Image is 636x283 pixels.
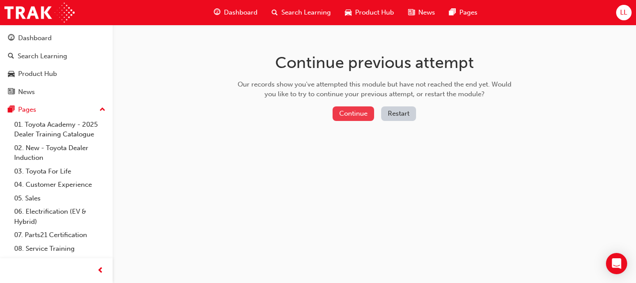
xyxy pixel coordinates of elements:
a: 01. Toyota Academy - 2025 Dealer Training Catalogue [11,118,109,141]
a: 05. Sales [11,192,109,205]
a: 08. Service Training [11,242,109,256]
h1: Continue previous attempt [235,53,515,72]
span: guage-icon [214,7,220,18]
button: Restart [381,106,416,121]
a: Dashboard [4,30,109,46]
a: Search Learning [4,48,109,64]
button: Continue [333,106,374,121]
a: 04. Customer Experience [11,178,109,192]
span: news-icon [408,7,415,18]
div: Product Hub [18,69,57,79]
div: Pages [18,105,36,115]
span: Dashboard [224,8,257,18]
a: 02. New - Toyota Dealer Induction [11,141,109,165]
span: car-icon [345,7,352,18]
a: 03. Toyota For Life [11,165,109,178]
div: Search Learning [18,51,67,61]
button: Pages [4,102,109,118]
span: Pages [459,8,477,18]
span: prev-icon [97,265,104,276]
div: Dashboard [18,33,52,43]
span: Search Learning [281,8,331,18]
span: news-icon [8,88,15,96]
span: guage-icon [8,34,15,42]
a: News [4,84,109,100]
a: car-iconProduct Hub [338,4,401,22]
span: Product Hub [355,8,394,18]
a: pages-iconPages [442,4,485,22]
a: search-iconSearch Learning [265,4,338,22]
span: News [418,8,435,18]
div: News [18,87,35,97]
span: LL [620,8,627,18]
a: 06. Electrification (EV & Hybrid) [11,205,109,228]
a: 09. Technical Training [11,255,109,269]
span: search-icon [272,7,278,18]
span: up-icon [99,104,106,116]
span: search-icon [8,53,14,60]
div: Open Intercom Messenger [606,253,627,274]
button: LL [616,5,632,20]
img: Trak [4,3,75,23]
span: car-icon [8,70,15,78]
a: Product Hub [4,66,109,82]
span: pages-icon [8,106,15,114]
a: 07. Parts21 Certification [11,228,109,242]
span: pages-icon [449,7,456,18]
div: Our records show you've attempted this module but have not reached the end yet. Would you like to... [235,79,515,99]
a: news-iconNews [401,4,442,22]
a: guage-iconDashboard [207,4,265,22]
button: DashboardSearch LearningProduct HubNews [4,28,109,102]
